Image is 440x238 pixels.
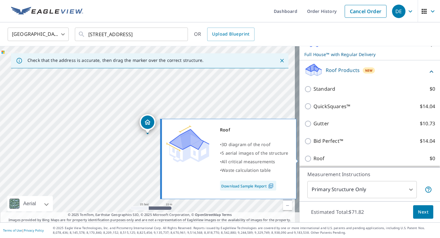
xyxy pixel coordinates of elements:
img: Pdf Icon [267,183,275,189]
div: • [220,149,288,157]
p: QuickSquares™ [313,103,350,110]
p: Full House™ with Regular Delivery [304,51,424,58]
a: Download Sample Report [220,181,276,191]
p: Standard [313,85,335,93]
div: • [220,140,288,149]
span: 3D diagram of the roof [222,142,270,147]
div: • [220,157,288,166]
p: Check that the address is accurate, then drag the marker over the correct structure. [28,58,204,63]
span: 5 aerial images of the structure [222,150,288,156]
a: Cancel Order [345,5,387,18]
p: $14.04 [420,103,435,110]
img: Premium [167,126,209,162]
span: Next [418,208,428,216]
button: Close [278,57,286,65]
button: Next [413,205,433,219]
span: Upload Blueprint [212,30,249,38]
a: Upload Blueprint [207,28,254,41]
p: $14.04 [420,137,435,145]
span: © 2025 TomTom, Earthstar Geographics SIO, © 2025 Microsoft Corporation, © [68,212,232,217]
p: $0 [430,155,435,162]
span: Your report will include only the primary structure on the property. For example, a detached gara... [425,186,432,193]
div: • [220,166,288,175]
div: [GEOGRAPHIC_DATA] [8,26,69,43]
p: Roof [313,155,325,162]
a: Privacy Policy [24,228,44,232]
div: Dropped pin, building 1, Residential property, 15224 Las Olas Pl Bradenton, FL 34212 [140,114,156,133]
div: Roof ProductsNew [304,63,435,80]
img: EV Logo [11,7,83,16]
a: OpenStreetMap [195,212,221,217]
a: Current Level 20, Zoom Out [283,201,292,210]
span: All critical measurements [222,159,275,164]
a: Terms of Use [3,228,22,232]
p: | [3,229,44,232]
div: Aerial [21,196,38,211]
div: Aerial [7,196,53,211]
p: © 2025 Eagle View Technologies, Inc. and Pictometry International Corp. All Rights Reserved. Repo... [53,226,437,235]
div: Roof [220,126,288,134]
p: Measurement Instructions [307,171,432,178]
p: Roof Products [326,66,360,74]
div: OR [194,28,255,41]
div: DE [392,5,405,18]
a: Terms [222,212,232,217]
input: Search by address or latitude-longitude [88,26,175,43]
p: Bid Perfect™ [313,137,343,145]
p: $10.73 [420,120,435,127]
span: Waste calculation table [222,167,271,173]
div: Primary Structure Only [307,181,417,198]
p: Gutter [313,120,329,127]
p: $0 [430,85,435,93]
p: Estimated Total: $71.82 [306,205,369,219]
span: New [365,68,373,73]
